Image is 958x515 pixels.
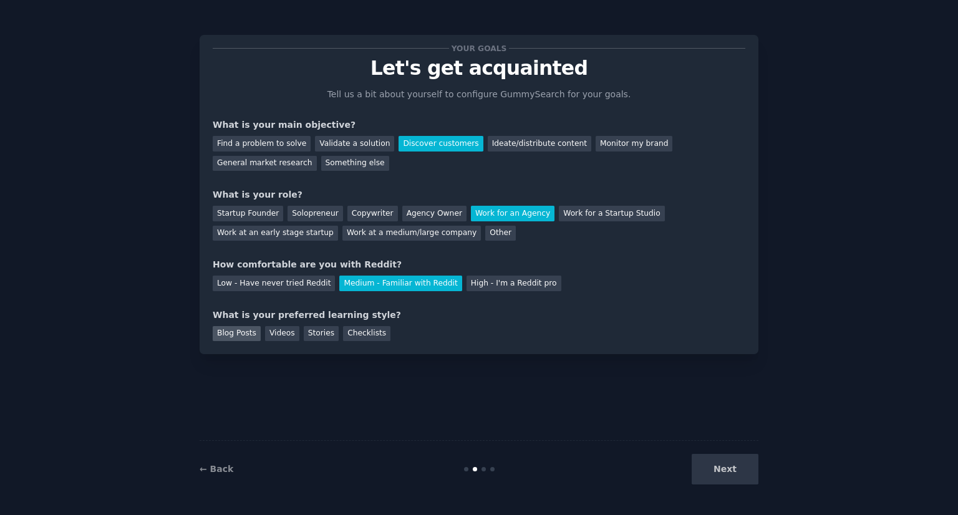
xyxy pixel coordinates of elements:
[304,326,339,342] div: Stories
[321,156,389,171] div: Something else
[213,136,311,152] div: Find a problem to solve
[213,226,338,241] div: Work at an early stage startup
[485,226,516,241] div: Other
[315,136,394,152] div: Validate a solution
[213,309,745,322] div: What is your preferred learning style?
[265,326,299,342] div: Videos
[343,326,390,342] div: Checklists
[322,88,636,101] p: Tell us a bit about yourself to configure GummySearch for your goals.
[471,206,554,221] div: Work for an Agency
[339,276,462,291] div: Medium - Familiar with Reddit
[213,206,283,221] div: Startup Founder
[213,276,335,291] div: Low - Have never tried Reddit
[467,276,561,291] div: High - I'm a Reddit pro
[213,118,745,132] div: What is your main objective?
[347,206,398,221] div: Copywriter
[342,226,481,241] div: Work at a medium/large company
[402,206,467,221] div: Agency Owner
[596,136,672,152] div: Monitor my brand
[213,188,745,201] div: What is your role?
[288,206,342,221] div: Solopreneur
[200,464,233,474] a: ← Back
[213,326,261,342] div: Blog Posts
[449,42,509,55] span: Your goals
[213,57,745,79] p: Let's get acquainted
[488,136,591,152] div: Ideate/distribute content
[213,156,317,171] div: General market research
[213,258,745,271] div: How comfortable are you with Reddit?
[559,206,664,221] div: Work for a Startup Studio
[399,136,483,152] div: Discover customers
